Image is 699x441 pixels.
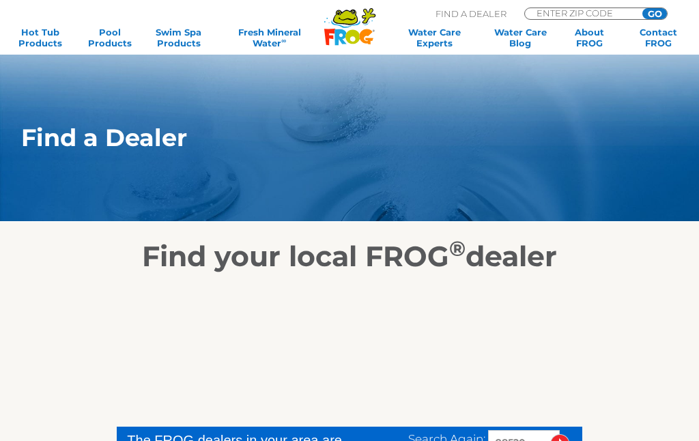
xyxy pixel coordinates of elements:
[631,27,685,48] a: ContactFROG
[221,27,318,48] a: Fresh MineralWater∞
[449,236,466,261] sup: ®
[281,37,286,44] sup: ∞
[1,239,698,273] h2: Find your local FROG dealer
[152,27,205,48] a: Swim SpaProducts
[14,27,68,48] a: Hot TubProducts
[535,8,627,18] input: Zip Code Form
[494,27,547,48] a: Water CareBlog
[562,27,616,48] a: AboutFROG
[642,8,667,19] input: GO
[436,8,507,20] p: Find A Dealer
[83,27,137,48] a: PoolProducts
[391,27,478,48] a: Water CareExperts
[21,124,629,152] h1: Find a Dealer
